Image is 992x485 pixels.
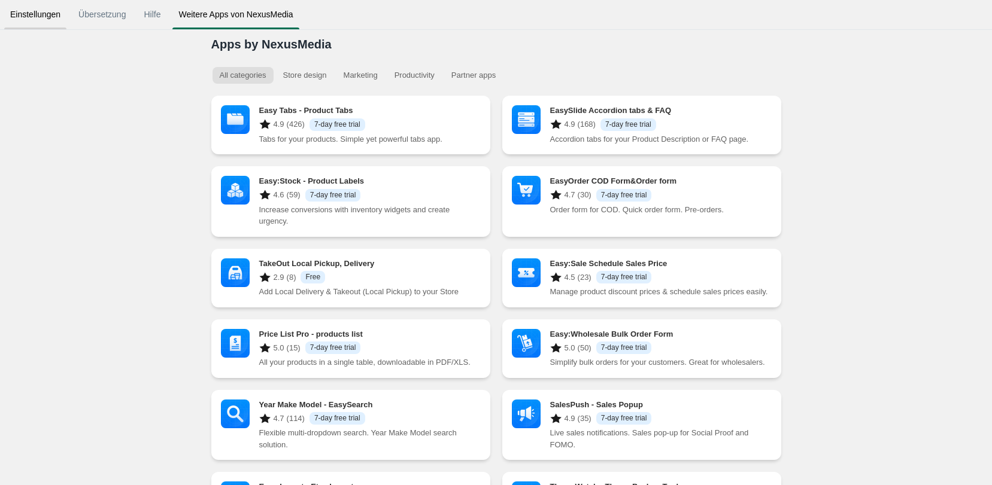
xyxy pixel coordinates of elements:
[211,249,490,307] a: TakeOut Local Pickup, Delivery 2.9 (8) Free Add Local Delivery & Takeout (Local Pickup) to your S...
[310,412,365,425] span: 7-day free trial
[274,190,284,200] span: 4.6
[287,273,296,282] span: (8)
[287,414,305,423] span: (114)
[301,271,325,283] span: Free
[550,329,772,339] h3: Easy:Wholesale Bulk Order Form
[512,105,541,134] img: CLnIx7KK_v0CEAE=_96x96.png
[211,96,490,154] a: Easy Tabs ‑ Product Tabs 4.9 (426) 7-day free trial Tabs for your products. Simple yet powerful t...
[387,67,442,84] span: Productivity
[578,414,591,423] span: (35)
[259,204,481,227] p: Increase conversions with inventory widgets and create urgency.
[596,412,652,425] span: 7-day free trial
[578,343,591,353] span: (50)
[512,258,541,287] img: CP7s4IKK_v0CEAE=_96x96.png
[502,96,781,154] a: EasySlide Accordion tabs & FAQ 4.9 (168) 7-day free trial Accordion tabs for your Product Descrip...
[550,204,772,216] p: Order form for COD. Quick order form. Pre-orders.
[259,258,481,269] h3: TakeOut Local Pickup, Delivery
[596,341,652,354] span: 7-day free trial
[578,190,591,200] span: (30)
[221,329,250,358] img: COjYrNKa_v0CEAE=_96x96.png
[502,249,781,307] a: Easy:Sale Schedule Sales Price 4.5 (23) 7-day free trial Manage product discount prices & schedul...
[274,414,284,423] span: 4.7
[512,176,541,205] img: CP7n9YSd_v0CEAE=_96x96.png
[213,67,274,84] span: All categories
[287,120,305,129] span: (426)
[259,176,481,186] h3: Easy:Stock ‑ Product Labels
[310,118,365,131] span: 7-day free trial
[565,414,575,423] span: 4.9
[259,105,481,115] h3: Easy Tabs ‑ Product Tabs
[221,105,250,134] img: CLSI1LSd_v0CEAE=_96x96.png
[565,120,575,129] span: 4.9
[502,319,781,378] a: Easy:Wholesale Bulk Order Form 5.0 (50) 7-day free trial Simplify bulk orders for your customers....
[502,166,781,237] a: EasyOrder COD Form&Order form 4.7 (30) 7-day free trial Order form for COD. Quick order form. Pre...
[4,4,66,25] a: Einstellungen
[259,286,481,298] p: Add Local Delivery & Takeout (Local Pickup) to your Store
[444,67,503,84] span: Partner apps
[211,38,781,51] h1: Apps by Nexus
[512,399,541,428] img: CNWhuOCb_v0CEAE=_96x96.png
[72,4,132,25] a: Übersetzung
[550,356,772,368] p: Simplify bulk orders for your customers. Great for wholesalers.
[550,258,772,269] h3: Easy:Sale Schedule Sales Price
[287,190,301,200] span: (59)
[276,67,334,84] span: Store design
[172,4,299,25] a: Weitere Apps von NexusMedia
[578,273,591,282] span: (23)
[550,176,772,186] h3: EasyOrder COD Form&Order form
[259,356,481,368] p: All your products in a single table, downloadable in PDF/XLS.
[259,329,481,339] h3: Price List Pro ‑ products list
[600,118,656,131] span: 7-day free trial
[287,343,301,353] span: (15)
[550,105,772,115] h3: EasySlide Accordion tabs & FAQ
[596,189,652,202] span: 7-day free trial
[336,67,385,84] span: Marketing
[221,258,250,287] img: CPzPsaea_v0CEAE=_96x96.png
[578,120,596,129] span: (168)
[221,399,250,428] img: CLjM7sqc_v0CEAE=_96x96.png
[259,399,481,410] h3: Year Make Model ‑ EasySearch
[259,133,481,145] p: Tabs for your products. Simple yet powerful tabs app.
[512,329,541,358] img: CIDXtKub_v0CEAE=_96x96.png
[298,38,332,51] b: Media
[550,427,772,450] p: Live sales notifications. Sales pop-up for Social Proof and FOMO.
[221,176,250,205] img: CMLyjYeb_v0CEAE=_96x96.png
[259,427,481,450] p: Flexible multi-dropdown search. Year Make Model search solution.
[211,390,490,460] a: Year Make Model ‑ EasySearch 4.7 (114) 7-day free trial Flexible multi-dropdown search. Year Make...
[550,399,772,410] h3: SalesPush ‑ Sales Popup
[274,343,284,353] span: 5.0
[596,271,652,283] span: 7-day free trial
[211,166,490,237] a: Easy:Stock ‑ Product Labels 4.6 (59) 7-day free trial Increase conversions with inventory widgets...
[274,120,284,129] span: 4.9
[138,4,166,25] a: Hilfe
[502,390,781,460] a: SalesPush ‑ Sales Popup 4.9 (35) 7-day free trial Live sales notifications. Sales pop-up for Soci...
[274,273,284,282] span: 2.9
[211,319,490,378] a: Price List Pro ‑ products list 5.0 (15) 7-day free trial All your products in a single table, dow...
[565,273,575,282] span: 4.5
[565,343,575,353] span: 5.0
[305,341,361,354] span: 7-day free trial
[305,189,361,202] span: 7-day free trial
[565,190,575,200] span: 4.7
[550,286,772,298] p: Manage product discount prices & schedule sales prices easily.
[550,133,772,145] p: Accordion tabs for your Product Description or FAQ page.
